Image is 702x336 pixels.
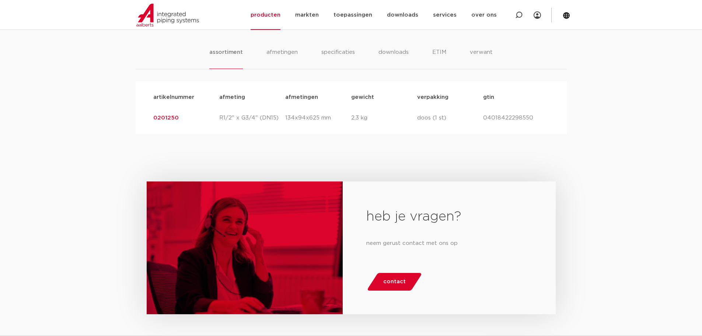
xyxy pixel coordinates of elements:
[417,114,483,122] p: doos (1 st)
[483,93,549,102] p: gtin
[285,93,351,102] p: afmetingen
[417,93,483,102] p: verpakking
[285,114,351,122] p: 134x94x625 mm
[219,114,285,122] p: R1/2" x G3/4" (DN15)
[366,238,532,249] p: neem gerust contact met ons op
[432,48,446,69] li: ETIM
[209,48,243,69] li: assortiment
[383,276,406,288] span: contact
[351,114,417,122] p: 2,3 kg
[153,93,219,102] p: artikelnummer
[470,48,493,69] li: verwant
[367,273,423,291] a: contact
[266,48,298,69] li: afmetingen
[483,114,549,122] p: 04018422298550
[378,48,409,69] li: downloads
[351,93,417,102] p: gewicht
[219,93,285,102] p: afmeting
[153,115,179,121] a: 0201250
[321,48,355,69] li: specificaties
[366,208,532,226] h2: heb je vragen?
